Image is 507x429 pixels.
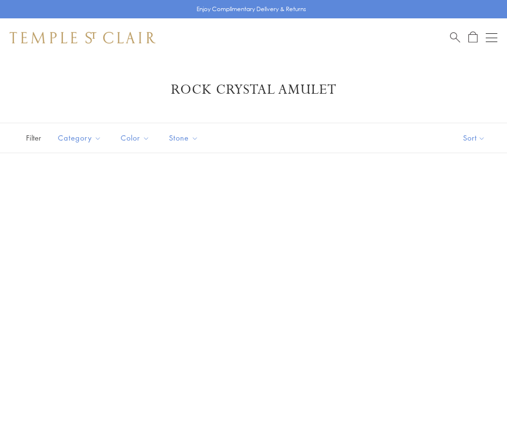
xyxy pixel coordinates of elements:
[468,31,478,43] a: Open Shopping Bag
[113,127,157,149] button: Color
[486,32,497,43] button: Open navigation
[164,132,206,144] span: Stone
[51,127,109,149] button: Category
[441,123,507,153] button: Show sort by
[116,132,157,144] span: Color
[24,81,483,99] h1: Rock Crystal Amulet
[10,32,155,43] img: Temple St. Clair
[162,127,206,149] button: Stone
[197,4,306,14] p: Enjoy Complimentary Delivery & Returns
[53,132,109,144] span: Category
[450,31,460,43] a: Search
